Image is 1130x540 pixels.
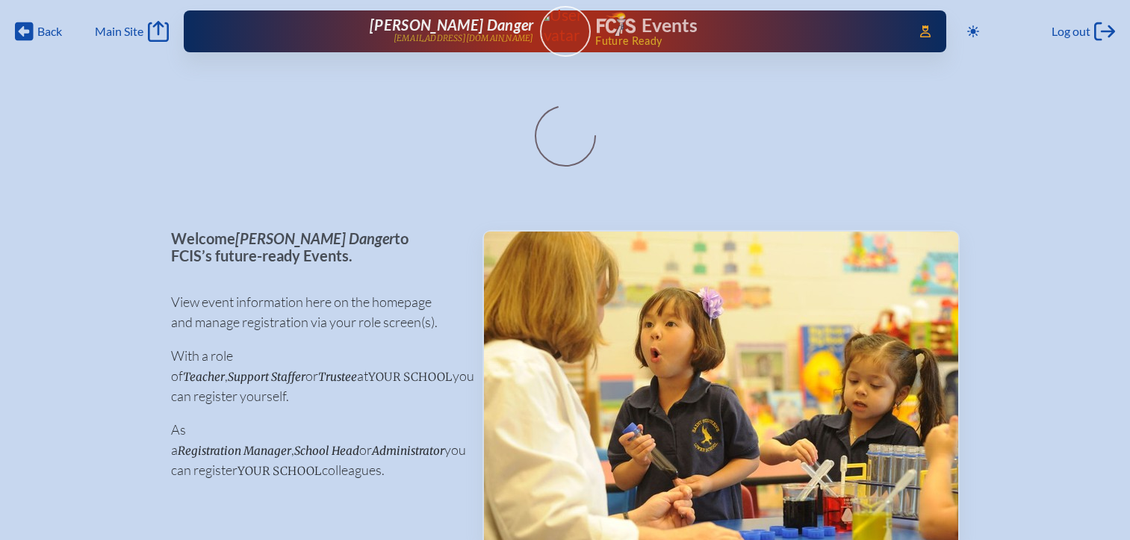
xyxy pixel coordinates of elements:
div: FCIS Events — Future ready [597,12,899,46]
span: Back [37,24,62,39]
span: Trustee [318,370,357,384]
span: [PERSON_NAME] Danger [370,16,533,34]
span: School Head [294,444,359,458]
span: your school [238,464,322,478]
a: Main Site [95,21,168,42]
p: As a , or you can register colleagues. [171,420,459,480]
a: User Avatar [540,6,591,57]
img: User Avatar [533,5,597,45]
span: your school [368,370,453,384]
a: [PERSON_NAME] Danger[EMAIL_ADDRESS][DOMAIN_NAME] [232,16,534,46]
p: View event information here on the homepage and manage registration via your role screen(s). [171,292,459,332]
p: [EMAIL_ADDRESS][DOMAIN_NAME] [394,34,534,43]
p: Welcome to FCIS’s future-ready Events. [171,230,459,264]
span: Log out [1052,24,1090,39]
span: Administrator [372,444,444,458]
span: Future Ready [595,36,898,46]
span: [PERSON_NAME] Danger [235,229,394,247]
span: Support Staffer [228,370,305,384]
span: Registration Manager [178,444,291,458]
span: Main Site [95,24,143,39]
p: With a role of , or at you can register yourself. [171,346,459,406]
span: Teacher [183,370,225,384]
